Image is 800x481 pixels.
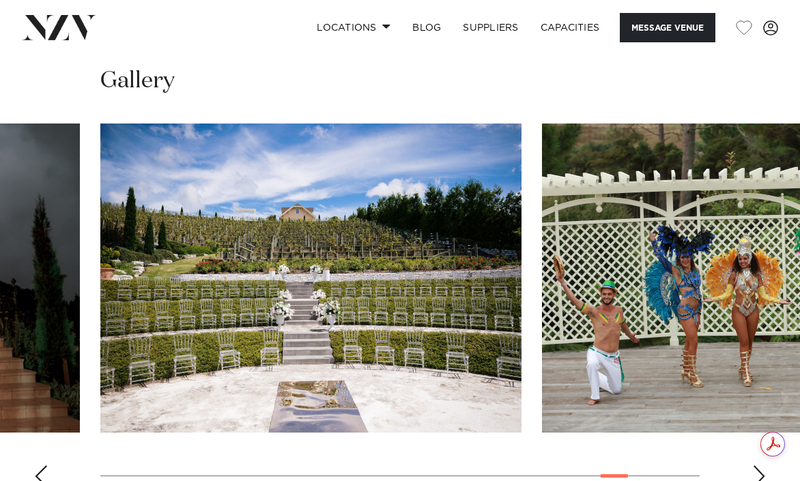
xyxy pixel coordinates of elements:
a: Locations [306,13,401,42]
img: nzv-logo.png [22,15,96,40]
a: SUPPLIERS [452,13,529,42]
button: Message Venue [620,13,715,42]
swiper-slide: 26 / 30 [100,123,522,433]
h2: Gallery [100,66,175,96]
a: Capacities [530,13,611,42]
a: BLOG [401,13,452,42]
